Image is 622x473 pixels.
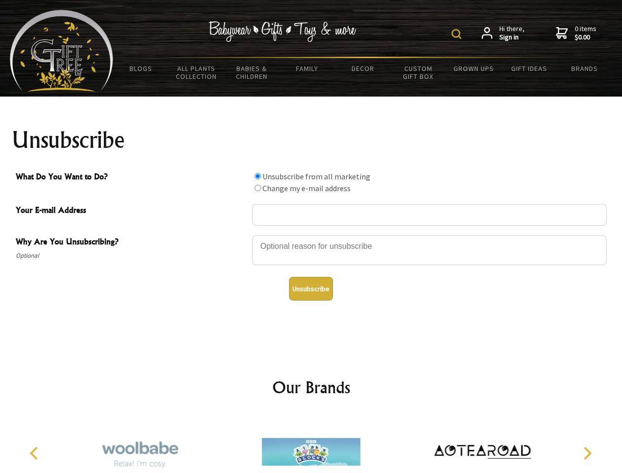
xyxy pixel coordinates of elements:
[575,33,596,42] strong: $0.00
[16,170,247,185] span: What Do You Want to Do?
[252,204,607,226] input: Your E-mail Address
[113,58,169,79] a: BLOGS
[482,25,524,42] a: Hi there,Sign in
[446,58,501,79] a: Grown Ups
[576,442,598,464] button: Next
[16,236,247,250] span: Why Are You Unsubscribing?
[25,442,46,464] button: Previous
[255,173,261,179] input: What Do You Want to Do?
[262,183,351,193] label: Change my e-mail address
[289,277,333,301] button: Unsubscribe
[557,58,613,79] a: Brands
[224,58,280,87] a: Babies & Children
[209,21,357,42] img: Babywear - Gifts - Toys & more
[335,58,391,79] a: Decor
[280,58,335,79] a: Family
[20,375,603,399] h2: Our Brands
[16,204,247,218] span: Your E-mail Address
[575,24,596,42] span: 0 items
[556,25,596,42] a: 0 items$0.00
[12,128,611,152] h1: Unsubscribe
[501,58,557,79] a: Gift Ideas
[499,33,524,42] strong: Sign in
[169,58,225,87] a: All Plants Collection
[255,185,261,191] input: What Do You Want to Do?
[252,236,607,265] textarea: Why Are You Unsubscribing?
[10,10,113,92] img: Babyware - Gifts - Toys and more...
[262,171,370,181] label: Unsubscribe from all marketing
[16,250,247,262] span: Optional
[452,29,461,39] img: product search
[391,58,446,87] a: Custom Gift Box
[499,25,524,42] span: Hi there,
